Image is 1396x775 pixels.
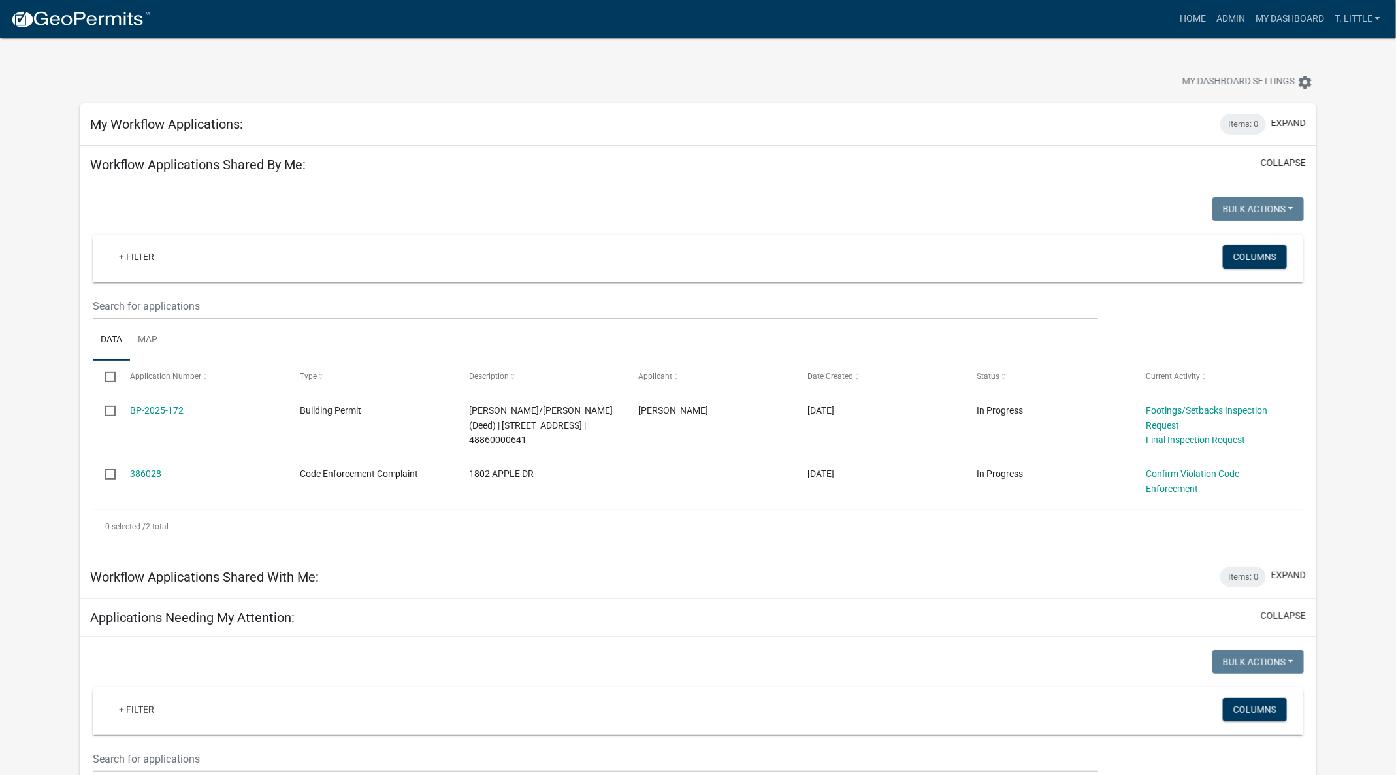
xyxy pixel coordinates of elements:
[287,361,456,392] datatable-header-cell: Type
[1182,74,1295,90] span: My Dashboard Settings
[1146,469,1240,494] a: Confirm Violation Code Enforcement
[807,372,853,381] span: Date Created
[638,405,708,416] span: Wendy
[108,245,165,269] a: + Filter
[1146,405,1268,431] a: Footings/Setbacks Inspection Request
[90,569,319,585] h5: Workflow Applications Shared With Me:
[1146,435,1246,445] a: Final Inspection Request
[977,372,1000,381] span: Status
[93,361,118,392] datatable-header-cell: Select
[1211,7,1250,31] a: Admin
[93,746,1098,772] input: Search for applications
[118,361,287,392] datatable-header-cell: Application Number
[795,361,964,392] datatable-header-cell: Date Created
[1175,7,1211,31] a: Home
[807,405,834,416] span: 10/02/2025
[807,469,834,479] span: 03/07/2025
[90,157,306,173] h5: Workflow Applications Shared By Me:
[1271,569,1306,582] button: expand
[93,293,1098,320] input: Search for applications
[977,469,1024,479] span: In Progress
[1261,609,1306,623] button: collapse
[1212,197,1304,221] button: Bulk Actions
[1172,69,1323,95] button: My Dashboard Settingssettings
[469,405,613,446] span: WOHLWEND, WENDY L/JEFFREY (Deed) | 1012 E SALEM AVE | 48860000641
[626,361,795,392] datatable-header-cell: Applicant
[1220,114,1266,135] div: Items: 0
[300,469,419,479] span: Code Enforcement Complaint
[90,610,295,625] h5: Applications Needing My Attention:
[300,372,317,381] span: Type
[90,116,243,132] h5: My Workflow Applications:
[1134,361,1303,392] datatable-header-cell: Current Activity
[108,698,165,721] a: + Filter
[1297,74,1313,90] i: settings
[469,372,509,381] span: Description
[80,184,1316,555] div: collapse
[638,372,672,381] span: Applicant
[1223,245,1287,269] button: Columns
[130,320,165,361] a: Map
[105,522,146,531] span: 0 selected /
[1271,116,1306,130] button: expand
[130,405,184,416] a: BP-2025-172
[93,320,130,361] a: Data
[1250,7,1329,31] a: My Dashboard
[130,469,161,479] a: 386028
[1212,650,1304,674] button: Bulk Actions
[93,510,1303,543] div: 2 total
[964,361,1133,392] datatable-header-cell: Status
[457,361,626,392] datatable-header-cell: Description
[469,469,534,479] span: 1802 APPLE DR
[1220,567,1266,587] div: Items: 0
[300,405,361,416] span: Building Permit
[977,405,1024,416] span: In Progress
[1146,372,1201,381] span: Current Activity
[1223,698,1287,721] button: Columns
[1329,7,1386,31] a: T. Little
[130,372,201,381] span: Application Number
[1261,156,1306,170] button: collapse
